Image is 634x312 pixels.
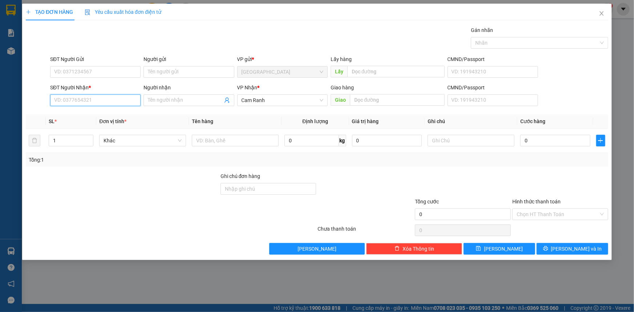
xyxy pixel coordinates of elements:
span: delete [395,246,400,252]
span: plus [26,9,31,15]
span: plus [597,138,605,143]
input: Dọc đường [347,66,445,77]
span: Giao hàng [331,85,354,90]
input: Ghi Chú [428,135,514,146]
div: CMND/Passport [448,84,538,92]
div: SĐT Người Nhận [50,84,141,92]
img: icon [85,9,90,15]
button: plus [596,135,605,146]
span: [PERSON_NAME] [484,245,523,253]
label: Hình thức thanh toán [512,199,561,204]
span: Lấy hàng [331,56,352,62]
span: Lấy [331,66,347,77]
div: Người gửi [144,55,234,63]
input: Dọc đường [350,94,445,106]
div: SĐT Người Gửi [50,55,141,63]
th: Ghi chú [425,114,517,129]
button: deleteXóa Thông tin [366,243,462,255]
input: 0 [352,135,422,146]
label: Ghi chú đơn hàng [221,173,261,179]
button: Close [591,4,612,24]
div: VP gửi [237,55,328,63]
button: printer[PERSON_NAME] và In [537,243,608,255]
span: TẠO ĐƠN HÀNG [26,9,73,15]
input: VD: Bàn, Ghế [192,135,279,146]
span: Xóa Thông tin [403,245,434,253]
button: [PERSON_NAME] [269,243,365,255]
div: CMND/Passport [448,55,538,63]
span: Định lượng [302,118,328,124]
span: [PERSON_NAME] và In [551,245,602,253]
span: Đơn vị tính [99,118,126,124]
span: [PERSON_NAME] [298,245,336,253]
span: Tên hàng [192,118,213,124]
span: Yêu cầu xuất hóa đơn điện tử [85,9,161,15]
span: printer [543,246,548,252]
span: Giao [331,94,350,106]
span: Khác [104,135,182,146]
span: SL [49,118,54,124]
button: delete [29,135,40,146]
input: Ghi chú đơn hàng [221,183,316,195]
span: Sài Gòn [242,66,323,77]
div: Tổng: 1 [29,156,245,164]
span: close [599,11,605,16]
div: Người nhận [144,84,234,92]
span: VP Nhận [237,85,258,90]
span: Giá trị hàng [352,118,379,124]
label: Gán nhãn [471,27,493,33]
span: Cước hàng [520,118,545,124]
div: Chưa thanh toán [317,225,415,238]
button: save[PERSON_NAME] [464,243,535,255]
span: user-add [224,97,230,103]
span: kg [339,135,346,146]
span: Tổng cước [415,199,439,204]
span: Cam Ranh [242,95,323,106]
span: save [476,246,481,252]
